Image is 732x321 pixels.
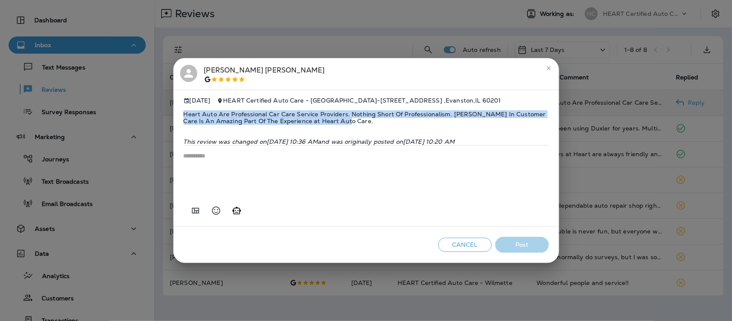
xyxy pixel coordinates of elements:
[228,202,245,219] button: Generate AI response
[208,202,225,219] button: Select an emoji
[184,104,549,131] span: Heart Auto Are Professional Car Care Service Providers. Nothing Short Of Professionalism. [PERSON...
[204,65,325,83] div: [PERSON_NAME] [PERSON_NAME]
[184,138,549,145] p: This review was changed on [DATE] 10:36 AM
[542,61,556,75] button: close
[318,138,455,145] span: and was originally posted on [DATE] 10:20 AM
[184,97,211,104] span: [DATE]
[438,238,492,252] button: Cancel
[187,202,204,219] button: Add in a premade template
[223,97,501,104] span: HEART Certified Auto Care - [GEOGRAPHIC_DATA] - [STREET_ADDRESS] , Evanston , IL 60201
